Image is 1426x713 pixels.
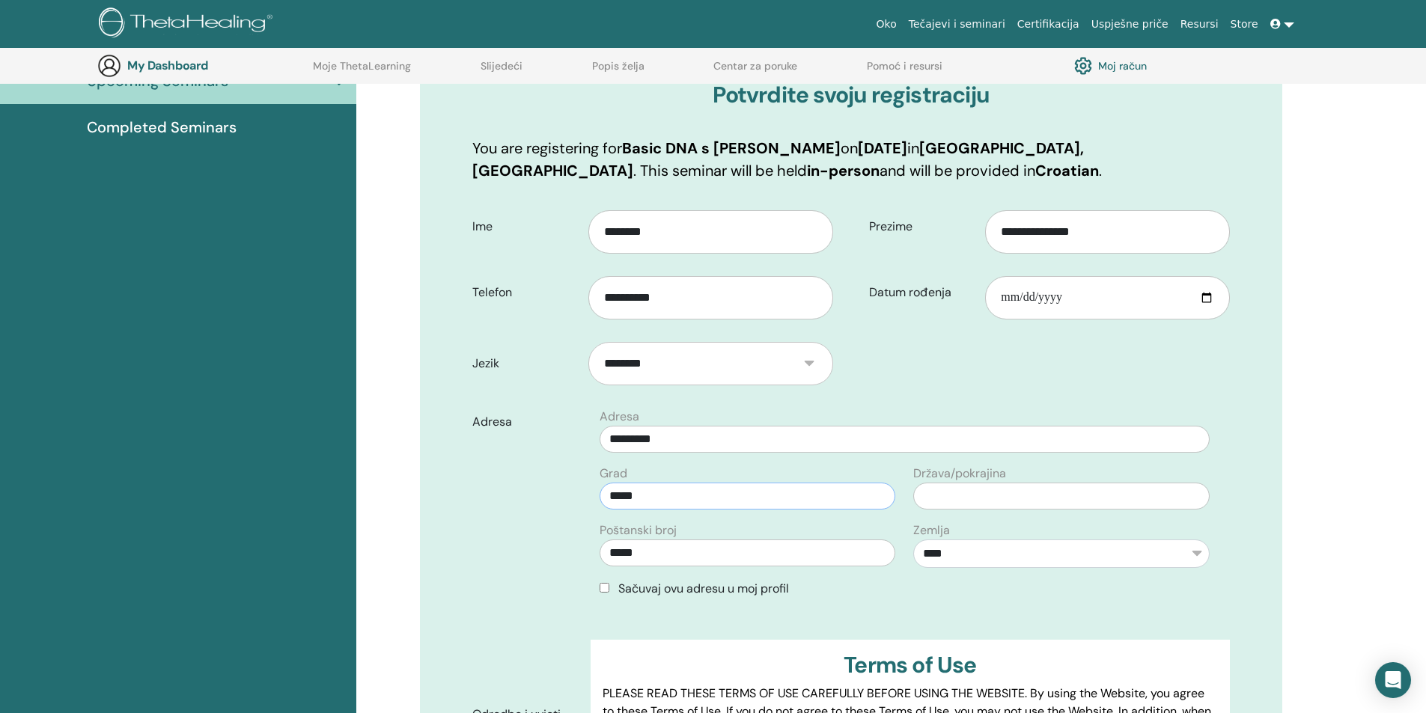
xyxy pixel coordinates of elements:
[1225,10,1264,38] a: Store
[461,212,589,241] label: Ime
[1375,662,1411,698] div: Open Intercom Messenger
[1174,10,1225,38] a: Resursi
[1035,161,1099,180] b: Croatian
[622,138,841,158] b: Basic DNA s [PERSON_NAME]
[600,521,677,539] label: Poštanski broj
[603,652,1217,679] h3: Terms of Use
[592,60,645,84] a: Popis želja
[1074,53,1092,79] img: cog.svg
[481,60,522,84] a: Slijedeći
[461,278,589,307] label: Telefon
[913,521,950,539] label: Zemlja
[713,60,797,84] a: Centar za poruke
[461,408,591,436] label: Adresa
[313,60,411,84] a: Moje ThetaLearning
[618,581,789,596] span: Sačuvaj ovu adresu u moj profil
[858,212,986,241] label: Prezime
[461,349,589,378] label: Jezik
[1011,10,1085,38] a: Certifikacija
[1074,53,1147,79] a: Moj račun
[1085,10,1174,38] a: Uspješne priče
[600,408,639,426] label: Adresa
[472,138,1084,180] b: [GEOGRAPHIC_DATA], [GEOGRAPHIC_DATA]
[903,10,1011,38] a: Tečajevi i seminari
[97,54,121,78] img: generic-user-icon.jpg
[871,10,903,38] a: Oko
[807,161,880,180] b: in-person
[867,60,942,84] a: Pomoć i resursi
[99,7,278,41] img: logo.png
[472,137,1230,182] p: You are registering for on in . This seminar will be held and will be provided in .
[472,82,1230,108] h3: Potvrdite svoju registraciju
[913,465,1006,483] label: Država/pokrajina
[127,58,277,73] h3: My Dashboard
[858,138,907,158] b: [DATE]
[87,116,237,138] span: Completed Seminars
[600,465,627,483] label: Grad
[858,278,986,307] label: Datum rođenja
